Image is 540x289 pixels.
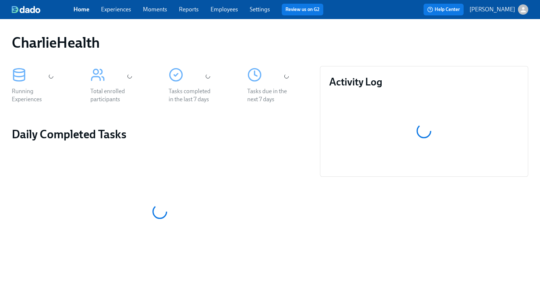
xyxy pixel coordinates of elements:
[12,87,59,103] div: Running Experiences
[210,6,238,13] a: Employees
[169,87,216,103] div: Tasks completed in the last 7 days
[247,87,294,103] div: Tasks due in the next 7 days
[90,87,137,103] div: Total enrolled participants
[101,6,131,13] a: Experiences
[143,6,167,13] a: Moments
[427,6,460,13] span: Help Center
[250,6,270,13] a: Settings
[12,6,40,13] img: dado
[424,4,464,15] button: Help Center
[282,4,323,15] button: Review us on G2
[12,34,100,51] h1: CharlieHealth
[285,6,320,13] a: Review us on G2
[469,6,515,14] p: [PERSON_NAME]
[179,6,199,13] a: Reports
[12,127,308,142] h2: Daily Completed Tasks
[329,75,519,88] h3: Activity Log
[73,6,89,13] a: Home
[469,4,528,15] button: [PERSON_NAME]
[12,6,73,13] a: dado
